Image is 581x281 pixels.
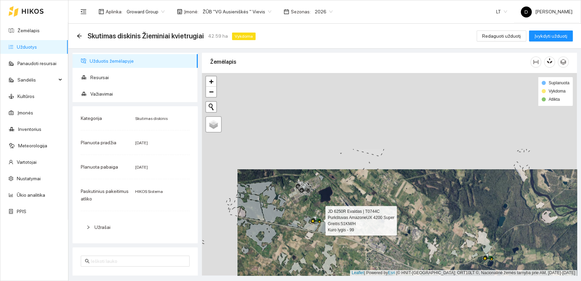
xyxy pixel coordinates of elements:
span: shop [177,9,182,14]
a: Inventorius [18,126,41,132]
span: ŽŪB "VG Ausieniškės " Vievis [203,7,271,17]
span: Groward Group [127,7,165,17]
a: Zoom out [206,87,216,97]
a: Layers [206,117,221,132]
span: D [525,7,528,17]
span: − [209,87,214,96]
span: Skutimas diskinis Žieminiai kvietrugiai [88,30,204,41]
span: Užrašai [94,224,111,230]
input: Ieškoti lauko [91,257,185,265]
span: Paskutinius pakeitimus atliko [81,188,129,201]
span: Važiavimai [90,87,192,101]
span: Sandėlis [17,73,56,87]
span: [DATE] [135,140,148,145]
a: Meteorologija [18,143,47,148]
span: Skutimas diskinis [135,116,168,121]
button: column-width [530,57,541,68]
span: Planuota pradžia [81,140,116,145]
span: Užduotis žemėlapyje [90,54,192,68]
button: Įvykdyti užduotį [529,30,573,41]
div: Užrašai [81,219,190,235]
span: [DATE] [135,165,148,170]
span: Planuota pabaiga [81,164,118,170]
a: Esri [388,270,395,275]
span: arrow-left [77,33,82,39]
a: Zoom in [206,76,216,87]
a: Leaflet [352,270,364,275]
span: Vykdoma [232,33,256,40]
span: Suplanuota [548,81,569,85]
span: right [86,225,90,229]
span: search [85,259,90,264]
a: PPIS [17,209,26,214]
button: menu-fold [77,5,90,19]
span: Redaguoti užduotį [482,32,521,40]
div: Atgal [77,33,82,39]
button: Redaguoti užduotį [477,30,526,41]
a: Panaudoti resursai [17,61,56,66]
span: Vykdoma [548,89,566,94]
span: Įmonė : [184,8,198,15]
span: column-width [531,59,541,65]
span: 42.59 ha [208,32,228,40]
span: | [396,270,397,275]
span: Įvykdyti užduotį [534,32,567,40]
button: Initiate a new search [206,102,216,112]
a: Vartotojai [17,159,37,165]
a: Kultūros [17,94,35,99]
span: calendar [284,9,289,14]
span: Resursai [90,71,192,84]
span: LT [496,7,507,17]
span: + [209,77,214,86]
div: | Powered by © HNIT-[GEOGRAPHIC_DATA]; ORT10LT ©, Nacionalinė žemės tarnyba prie AM, [DATE]-[DATE] [350,270,577,276]
span: Kategorija [81,115,102,121]
span: 2026 [315,7,333,17]
span: HIKOS Sistema [135,189,163,194]
a: Ūkio analitika [17,192,45,198]
a: Įmonės [17,110,33,115]
span: layout [99,9,104,14]
a: Nustatymai [17,176,41,181]
span: Atlikta [548,97,560,102]
span: Aplinka : [106,8,122,15]
div: Žemėlapis [210,52,530,72]
span: Sezonas : [291,8,311,15]
a: Užduotys [17,44,37,50]
span: [PERSON_NAME] [521,9,572,14]
a: Redaguoti užduotį [477,33,526,39]
span: menu-fold [80,9,87,15]
a: Žemėlapis [17,28,40,33]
